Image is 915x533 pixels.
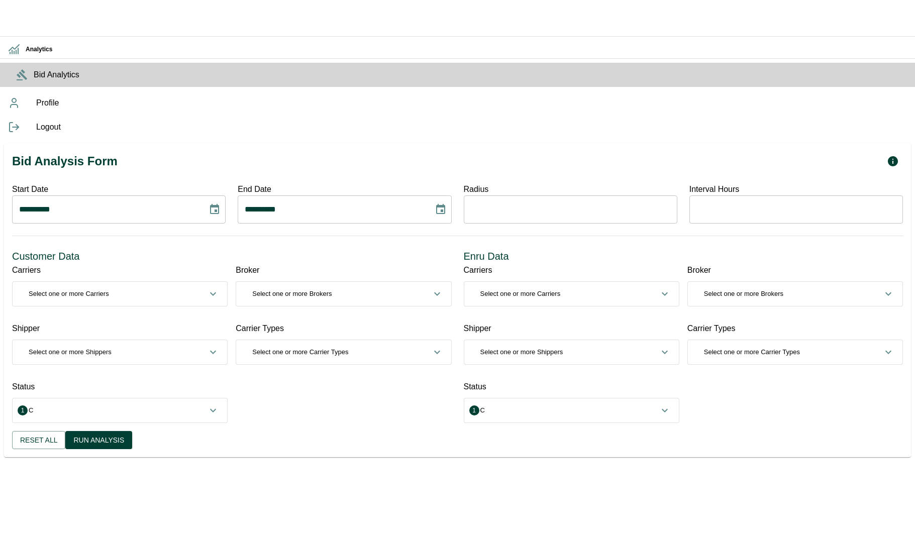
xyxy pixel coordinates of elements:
p: Select one or more Brokers [704,289,783,299]
button: Select one or more Brokers [236,282,451,306]
p: Select one or more Carrier Types [704,347,800,357]
button: Open Progress Monitor [883,151,903,171]
div: Carrier Types [687,323,903,335]
span: 1 [18,405,28,415]
button: Select one or more Brokers [688,282,902,306]
button: Choose date, selected date is Sep 17, 2025 [431,199,451,220]
div: Broker [236,264,451,276]
button: Select one or more Carrier Types [236,340,451,364]
p: Select one or more Shippers [29,347,112,357]
p: Select one or more Carrier Types [252,347,348,357]
button: Select one or more Carriers [464,282,679,306]
h6: Customer Data [12,248,452,264]
div: Status [464,381,679,393]
div: Carriers [12,264,228,276]
p: C [29,405,33,415]
h6: Analytics [26,45,907,54]
span: Bid Analytics [34,69,907,81]
span: Profile [36,97,907,109]
p: Start Date [12,183,226,195]
p: Radius [464,183,677,195]
button: Select one or more Carrier Types [688,340,902,364]
h6: Enru Data [464,248,903,264]
div: Carriers [464,264,679,276]
p: Select one or more Shippers [480,347,563,357]
p: Interval Hours [689,183,903,195]
button: Select one or more Shippers [464,340,679,364]
div: Shipper [464,323,679,335]
button: C [464,398,679,422]
button: Run Analysis [65,431,132,450]
div: Broker [687,264,903,276]
h1: Bid Analysis Form [12,153,118,169]
button: C [13,398,227,422]
div: Shipper [12,323,228,335]
p: Select one or more Brokers [252,289,332,299]
p: Select one or more Carriers [480,289,561,299]
button: Choose date, selected date is Sep 3, 2025 [205,199,225,220]
span: 1 [469,405,479,415]
span: Logout [36,121,907,133]
p: End Date [238,183,451,195]
button: Select one or more Shippers [13,340,227,364]
div: Carrier Types [236,323,451,335]
button: Select one or more Carriers [13,282,227,306]
p: C [480,405,485,415]
button: Reset All [12,431,65,450]
div: Status [12,381,228,393]
p: Select one or more Carriers [29,289,109,299]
